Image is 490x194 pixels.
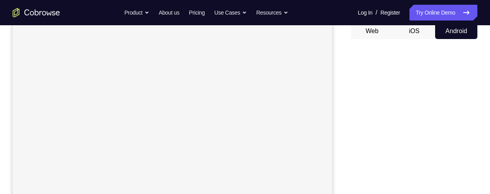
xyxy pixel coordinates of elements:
a: Go to the home page [13,8,60,17]
button: Use Cases [214,5,247,21]
a: Register [381,5,400,21]
a: Log In [358,5,372,21]
button: Web [351,23,393,39]
button: Product [124,5,149,21]
a: Pricing [189,5,205,21]
a: Try Online Demo [409,5,477,21]
a: About us [159,5,179,21]
span: / [375,8,377,17]
button: Resources [256,5,288,21]
button: iOS [393,23,436,39]
button: Android [435,23,477,39]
